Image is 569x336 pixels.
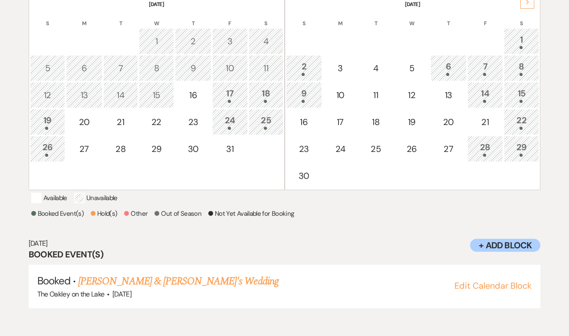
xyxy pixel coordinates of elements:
[66,9,102,27] th: M
[29,248,541,260] h3: Booked Event(s)
[103,9,138,27] th: T
[71,115,97,128] div: 20
[435,115,462,128] div: 20
[394,9,430,27] th: W
[139,9,174,27] th: W
[175,9,211,27] th: T
[108,142,133,155] div: 28
[253,35,279,48] div: 4
[253,114,279,130] div: 25
[180,62,206,75] div: 9
[328,89,353,102] div: 10
[71,62,97,75] div: 6
[180,89,206,102] div: 16
[399,89,425,102] div: 12
[435,142,462,155] div: 27
[217,62,243,75] div: 10
[217,142,243,155] div: 31
[217,87,243,103] div: 17
[112,290,132,299] span: [DATE]
[509,141,535,157] div: 29
[144,35,170,48] div: 1
[249,9,283,27] th: S
[91,208,118,219] p: Hold(s)
[180,115,206,128] div: 23
[35,62,61,75] div: 5
[35,89,61,102] div: 12
[504,9,539,27] th: S
[124,208,148,219] p: Other
[323,9,358,27] th: M
[328,115,353,128] div: 17
[74,193,118,203] p: Unavailable
[435,60,462,76] div: 6
[37,290,105,299] span: The Oakley on the Lake
[217,114,243,130] div: 24
[286,9,322,27] th: S
[399,142,425,155] div: 26
[431,9,467,27] th: T
[71,142,97,155] div: 27
[472,87,498,103] div: 14
[78,273,279,289] a: [PERSON_NAME] & [PERSON_NAME]'s Wedding
[212,9,248,27] th: F
[363,89,388,102] div: 11
[144,89,170,102] div: 15
[399,115,425,128] div: 19
[328,142,353,155] div: 24
[71,89,97,102] div: 13
[363,142,388,155] div: 25
[363,115,388,128] div: 18
[291,60,317,76] div: 2
[291,115,317,128] div: 16
[30,9,66,27] th: S
[359,9,393,27] th: T
[155,208,201,219] p: Out of Season
[208,208,294,219] p: Not Yet Available for Booking
[435,89,462,102] div: 13
[180,35,206,48] div: 2
[467,9,503,27] th: F
[144,62,170,75] div: 8
[108,89,133,102] div: 14
[470,239,540,252] button: + Add Block
[472,141,498,157] div: 28
[217,35,243,48] div: 3
[31,193,67,203] p: Available
[472,60,498,76] div: 7
[180,142,206,155] div: 30
[108,62,133,75] div: 7
[37,274,70,287] span: Booked
[291,142,317,155] div: 23
[454,281,532,290] button: Edit Calendar Block
[399,62,425,75] div: 5
[472,115,498,128] div: 21
[144,142,170,155] div: 29
[328,62,353,75] div: 3
[509,87,535,103] div: 15
[35,141,61,157] div: 26
[144,115,170,128] div: 22
[35,114,61,130] div: 19
[253,87,279,103] div: 18
[509,114,535,130] div: 22
[363,62,388,75] div: 4
[291,87,317,103] div: 9
[108,115,133,128] div: 21
[509,60,535,76] div: 8
[291,169,317,182] div: 30
[253,62,279,75] div: 11
[509,33,535,49] div: 1
[31,208,84,219] p: Booked Event(s)
[29,239,541,248] h6: [DATE]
